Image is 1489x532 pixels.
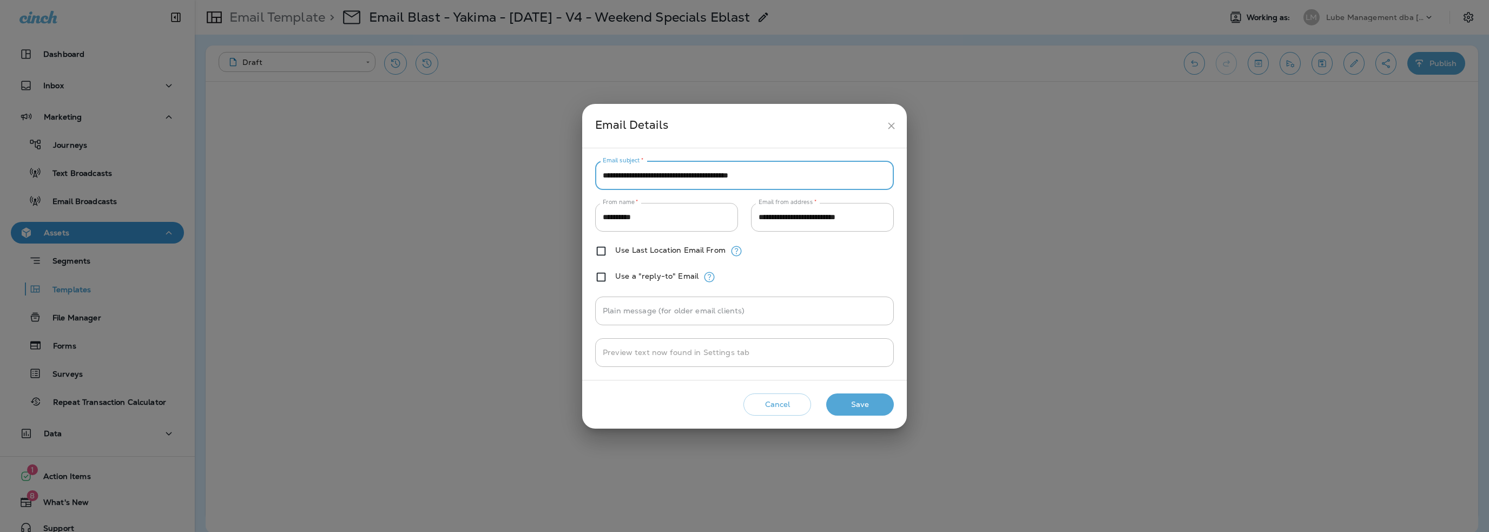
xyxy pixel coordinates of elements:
label: Use a "reply-to" Email [615,272,699,280]
button: close [881,116,901,136]
label: Use Last Location Email From [615,246,726,254]
div: Email Details [595,116,881,136]
label: Email subject [603,156,644,165]
button: Save [826,393,894,416]
button: Cancel [743,393,811,416]
label: Email from address [759,198,816,206]
label: From name [603,198,638,206]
